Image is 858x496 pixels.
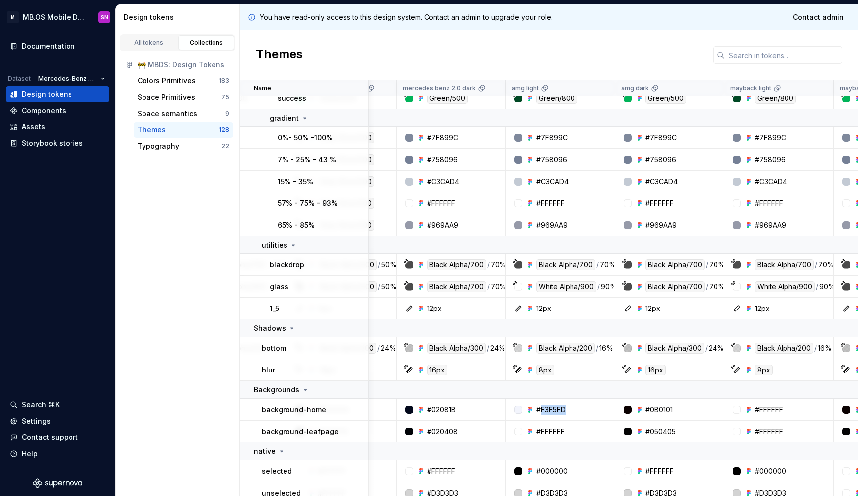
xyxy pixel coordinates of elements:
div: #C3CAD4 [645,177,678,186]
div: Black Alpha/700 [645,259,705,270]
div: / [705,343,708,354]
a: Settings [6,413,109,429]
div: #FFFFFF [755,198,783,208]
div: White Alpha/900 [536,281,596,292]
button: Mercedes-Benz 2.0 [34,72,109,86]
div: 24% [381,343,396,354]
div: / [597,281,600,292]
div: #000000 [536,466,568,476]
p: bottom [262,343,286,353]
div: #020408 [427,427,458,436]
p: blur [262,365,275,375]
p: glass [270,282,288,292]
a: Documentation [6,38,109,54]
div: 🚧 MBDS: Design Tokens [138,60,229,70]
span: Contact admin [793,12,844,22]
div: 183 [219,77,229,85]
div: Help [22,449,38,459]
button: Contact support [6,430,109,445]
button: Search ⌘K [6,397,109,413]
a: Space semantics9 [134,106,233,122]
div: Themes [138,125,166,135]
div: Black Alpha/300 [427,343,486,354]
p: background-home [262,405,326,415]
div: #969AA9 [645,220,677,230]
div: 90% [819,281,835,292]
div: 8px [536,365,554,375]
div: 75 [221,93,229,101]
div: 24% [490,343,505,354]
div: #000000 [755,466,786,476]
div: All tokens [124,39,174,47]
p: gradient [270,113,299,123]
div: Storybook stories [22,138,83,148]
p: 15% - 35% [278,177,313,186]
div: Black Alpha/200 [536,343,595,354]
div: #FFFFFF [755,405,783,415]
div: / [706,259,708,270]
div: #050405 [645,427,676,436]
div: 70% [709,259,725,270]
a: Contact admin [786,8,850,26]
div: / [377,343,380,354]
p: selected [262,466,292,476]
div: / [487,281,490,292]
div: 24% [709,343,724,354]
p: 57% - 75% - 93% [278,198,338,208]
span: Mercedes-Benz 2.0 [38,75,97,83]
div: Black Alpha/700 [427,281,486,292]
div: Green/800 [536,93,577,104]
div: 90% [601,281,617,292]
div: / [596,343,598,354]
div: #7F899C [645,133,677,143]
p: native [254,446,276,456]
div: Dataset [8,75,31,83]
div: #C3CAD4 [536,177,569,186]
div: Documentation [22,41,75,51]
div: Black Alpha/700 [755,259,814,270]
div: Green/800 [755,93,796,104]
div: 50% [381,259,397,270]
div: Colors Primitives [138,76,196,86]
div: Typography [138,141,179,151]
div: Design tokens [124,12,235,22]
svg: Supernova Logo [33,478,82,488]
div: #FFFFFF [536,198,565,208]
div: 70% [491,259,506,270]
div: 128 [219,126,229,134]
div: 16px [427,365,447,375]
div: / [378,259,380,270]
div: Green/500 [645,93,686,104]
button: Help [6,446,109,462]
div: Components [22,106,66,116]
div: 16px [645,365,666,375]
div: 12px [536,304,551,313]
p: mercedes benz 2.0 dark [403,84,476,92]
p: blackdrop [270,260,304,270]
p: 7% - 25% - 43 % [278,155,336,165]
div: #FFFFFF [536,427,565,436]
button: Typography22 [134,138,233,154]
div: 12px [645,304,660,313]
div: 12px [427,304,442,313]
div: #FFFFFF [427,198,455,208]
div: Black Alpha/700 [536,259,595,270]
div: SN [101,13,108,21]
div: 70% [600,259,616,270]
div: 16% [599,343,613,354]
div: Settings [22,416,51,426]
div: #969AA9 [755,220,786,230]
div: / [487,343,489,354]
div: 9 [225,110,229,118]
div: Assets [22,122,45,132]
div: #969AA9 [536,220,568,230]
p: Name [254,84,271,92]
div: 16% [818,343,832,354]
p: background-leafpage [262,427,339,436]
p: amg light [512,84,539,92]
div: #0B0101 [645,405,673,415]
div: / [815,259,817,270]
p: utilities [262,240,287,250]
div: #C3CAD4 [427,177,459,186]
